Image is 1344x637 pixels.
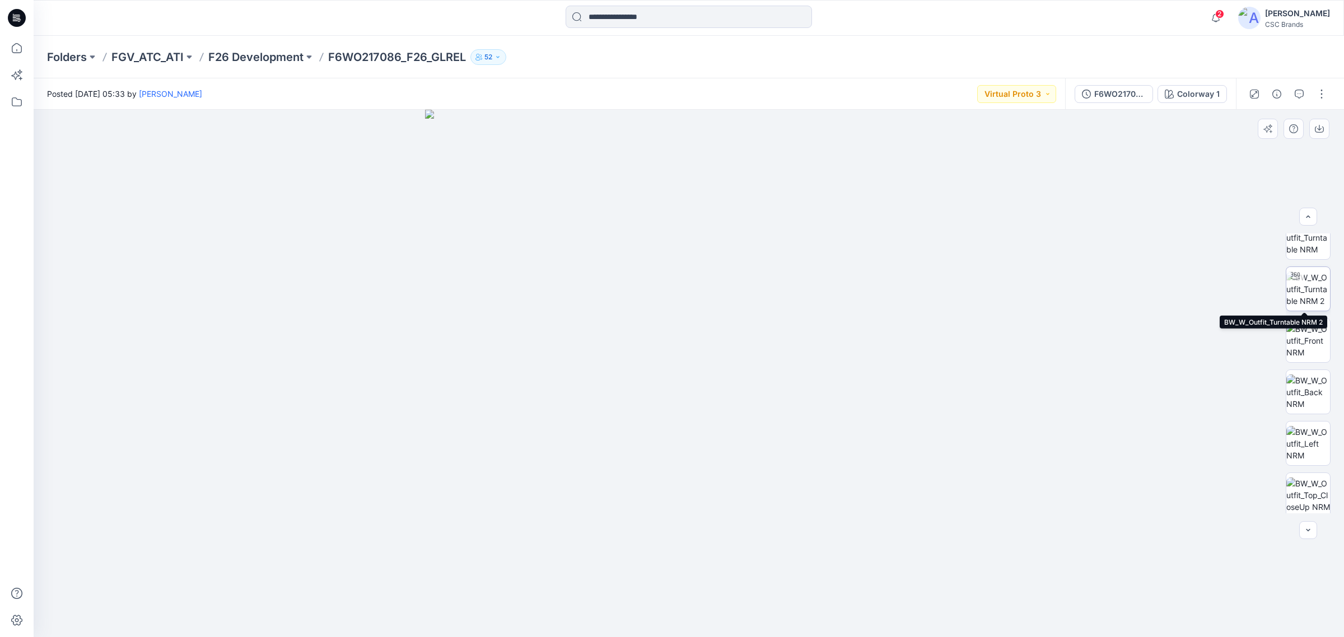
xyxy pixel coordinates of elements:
button: 52 [470,49,506,65]
div: [PERSON_NAME] [1265,7,1330,20]
img: BW_W_Outfit_Front NRM [1286,323,1330,358]
img: avatar [1238,7,1261,29]
span: 2 [1215,10,1224,18]
button: F6WO217086_F26_GLREL_VP4 [1075,85,1153,103]
img: BW_W_Outfit_Turntable NRM [1286,220,1330,255]
button: Colorway 1 [1158,85,1227,103]
img: BW_W_Outfit_Back NRM [1286,374,1330,410]
div: Colorway 1 [1177,88,1220,100]
a: FGV_ATC_ATI [111,49,184,65]
img: BW_W_Outfit_Left NRM [1286,426,1330,461]
a: Folders [47,49,87,65]
p: F6WO217086_F26_GLREL [328,49,466,65]
img: BW_W_Outfit_Top_CloseUp NRM [1286,477,1330,513]
span: Posted [DATE] 05:33 by [47,88,202,100]
a: F26 Development [208,49,304,65]
button: Details [1268,85,1286,103]
div: CSC Brands [1265,20,1330,29]
p: 52 [484,51,492,63]
img: BW_W_Outfit_Turntable NRM 2 [1286,271,1330,307]
a: [PERSON_NAME] [139,89,202,99]
div: F6WO217086_F26_GLREL_VP4 [1094,88,1146,100]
